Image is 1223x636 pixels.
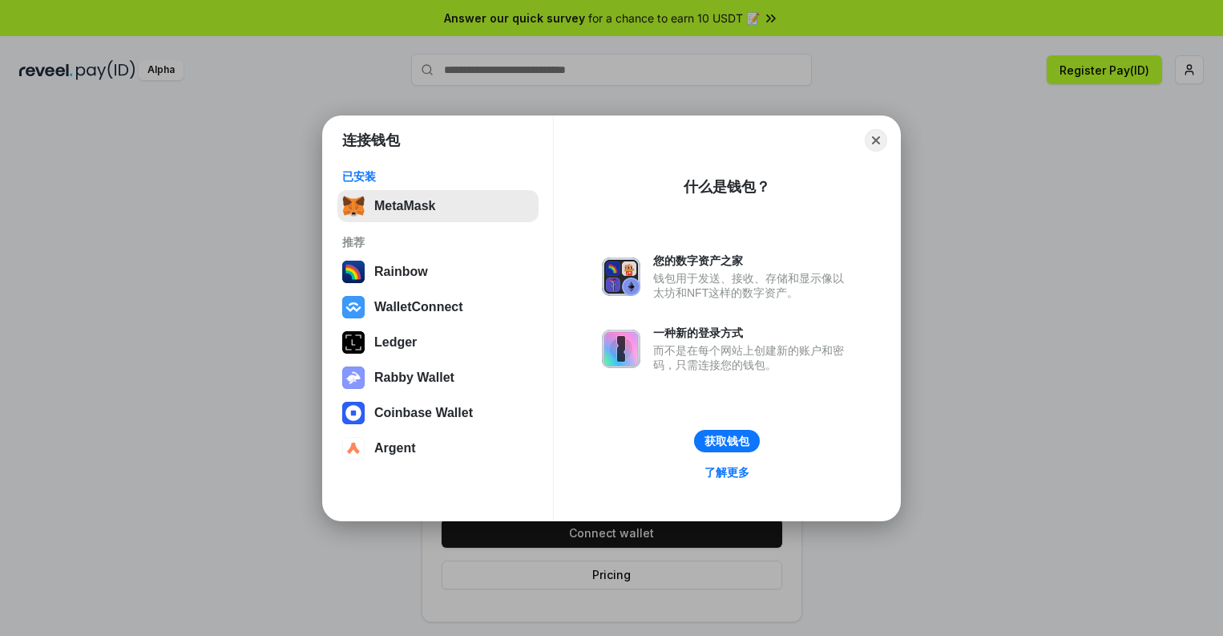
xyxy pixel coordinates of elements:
div: 钱包用于发送、接收、存储和显示像以太坊和NFT这样的数字资产。 [653,271,852,300]
div: Argent [374,441,416,456]
img: svg+xml,%3Csvg%20xmlns%3D%22http%3A%2F%2Fwww.w3.org%2F2000%2Fsvg%22%20fill%3D%22none%22%20viewBox... [602,257,640,296]
div: 而不是在每个网站上创建新的账户和密码，只需连接您的钱包。 [653,343,852,372]
div: 一种新的登录方式 [653,326,852,340]
img: svg+xml,%3Csvg%20width%3D%22120%22%20height%3D%22120%22%20viewBox%3D%220%200%20120%20120%22%20fil... [342,261,365,283]
img: svg+xml,%3Csvg%20width%3D%2228%22%20height%3D%2228%22%20viewBox%3D%220%200%2028%2028%22%20fill%3D... [342,402,365,424]
button: Rabby Wallet [337,362,539,394]
img: svg+xml,%3Csvg%20width%3D%2228%22%20height%3D%2228%22%20viewBox%3D%220%200%2028%2028%22%20fill%3D... [342,296,365,318]
div: Coinbase Wallet [374,406,473,420]
img: svg+xml,%3Csvg%20fill%3D%22none%22%20height%3D%2233%22%20viewBox%3D%220%200%2035%2033%22%20width%... [342,195,365,217]
button: Ledger [337,326,539,359]
button: MetaMask [337,190,539,222]
h1: 连接钱包 [342,131,400,150]
button: WalletConnect [337,291,539,323]
div: Ledger [374,335,417,350]
div: Rainbow [374,265,428,279]
a: 了解更多 [695,462,759,483]
div: 您的数字资产之家 [653,253,852,268]
img: svg+xml,%3Csvg%20xmlns%3D%22http%3A%2F%2Fwww.w3.org%2F2000%2Fsvg%22%20fill%3D%22none%22%20viewBox... [342,367,365,389]
div: 已安装 [342,169,534,184]
button: Rainbow [337,256,539,288]
div: 获取钱包 [704,434,749,448]
img: svg+xml,%3Csvg%20xmlns%3D%22http%3A%2F%2Fwww.w3.org%2F2000%2Fsvg%22%20width%3D%2228%22%20height%3... [342,331,365,354]
div: Rabby Wallet [374,371,454,385]
div: MetaMask [374,199,435,213]
button: Coinbase Wallet [337,397,539,429]
button: Argent [337,432,539,464]
button: Close [865,129,887,152]
div: 推荐 [342,235,534,249]
div: 什么是钱包？ [684,177,770,196]
div: 了解更多 [704,465,749,480]
img: svg+xml,%3Csvg%20width%3D%2228%22%20height%3D%2228%22%20viewBox%3D%220%200%2028%2028%22%20fill%3D... [342,437,365,460]
img: svg+xml,%3Csvg%20xmlns%3D%22http%3A%2F%2Fwww.w3.org%2F2000%2Fsvg%22%20fill%3D%22none%22%20viewBox... [602,330,640,368]
div: WalletConnect [374,300,463,314]
button: 获取钱包 [694,430,760,452]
